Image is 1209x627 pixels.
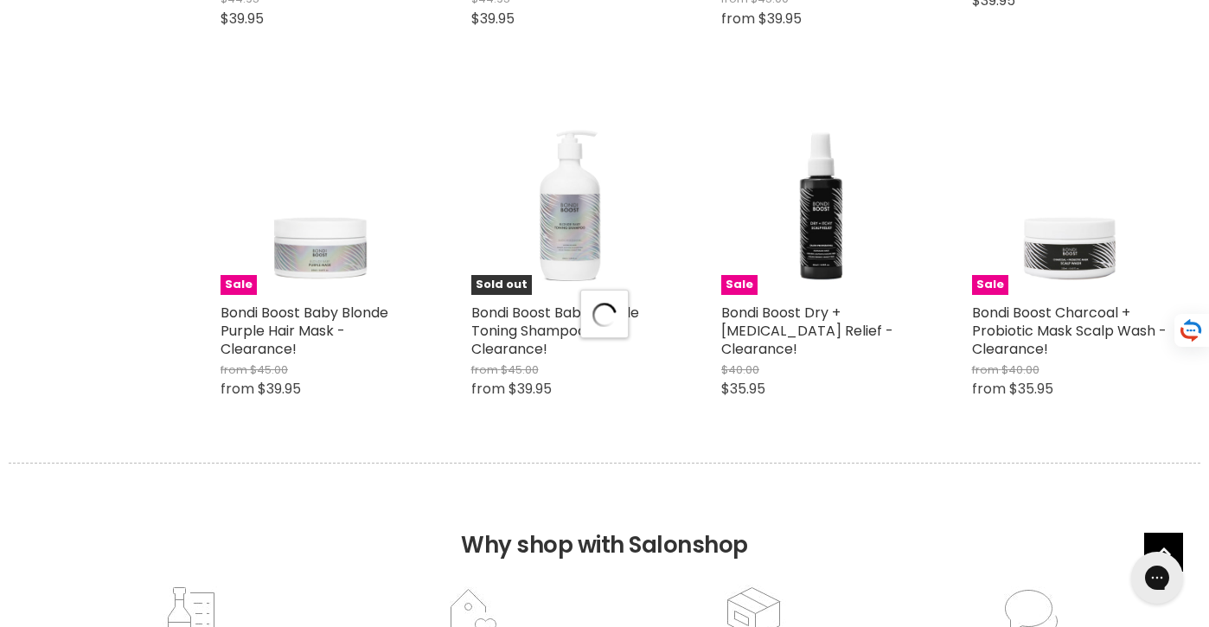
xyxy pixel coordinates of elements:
span: Sale [972,275,1008,295]
span: Sale [221,275,257,295]
span: Back to top [1144,533,1183,578]
span: Sold out [471,275,532,295]
h2: Why shop with Salonshop [9,463,1200,585]
span: from [972,379,1006,399]
a: Bondi Boost Baby Blonde Toning Shampoo - Clearance!Sold out [471,96,670,295]
span: $45.00 [501,361,539,378]
span: from [471,361,498,378]
a: Bondi Boost Baby Blonde Purple Hair Mask - Clearance!Sale [221,96,419,295]
a: Bondi Boost Dry + Itchy Scalp Relief - Clearance!Sale [721,96,920,295]
a: Bondi Boost Dry + [MEDICAL_DATA] Relief - Clearance! [721,303,893,359]
img: Bondi Boost Baby Blonde Purple Hair Mask - Clearance! [221,96,419,295]
span: $39.95 [471,9,515,29]
span: from [221,379,254,399]
a: Bondi Boost Charcoal + Probiotic Mask Scalp Wash - Clearance!Sale [972,96,1171,295]
span: $35.95 [1009,379,1053,399]
span: $39.95 [258,379,301,399]
span: from [972,361,999,378]
img: Bondi Boost Dry + Itchy Scalp Relief - Clearance! [721,96,920,295]
span: $39.95 [221,9,264,29]
span: $39.95 [509,379,552,399]
span: $39.95 [758,9,802,29]
a: Bondi Boost Baby Blonde Toning Shampoo - Clearance! [471,303,639,359]
span: from [471,379,505,399]
span: $40.00 [721,361,759,378]
iframe: Gorgias live chat messenger [1123,546,1192,610]
span: from [221,361,247,378]
span: $35.95 [721,379,765,399]
a: Bondi Boost Charcoal + Probiotic Mask Scalp Wash - Clearance! [972,303,1167,359]
span: $45.00 [250,361,288,378]
span: $40.00 [1001,361,1039,378]
a: Bondi Boost Baby Blonde Purple Hair Mask - Clearance! [221,303,388,359]
span: Sale [721,275,758,295]
img: Bondi Boost Charcoal + Probiotic Mask Scalp Wash - Clearance! [972,96,1171,295]
span: from [721,9,755,29]
img: Bondi Boost Baby Blonde Toning Shampoo - Clearance! [471,96,670,295]
a: Back to top [1144,533,1183,572]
